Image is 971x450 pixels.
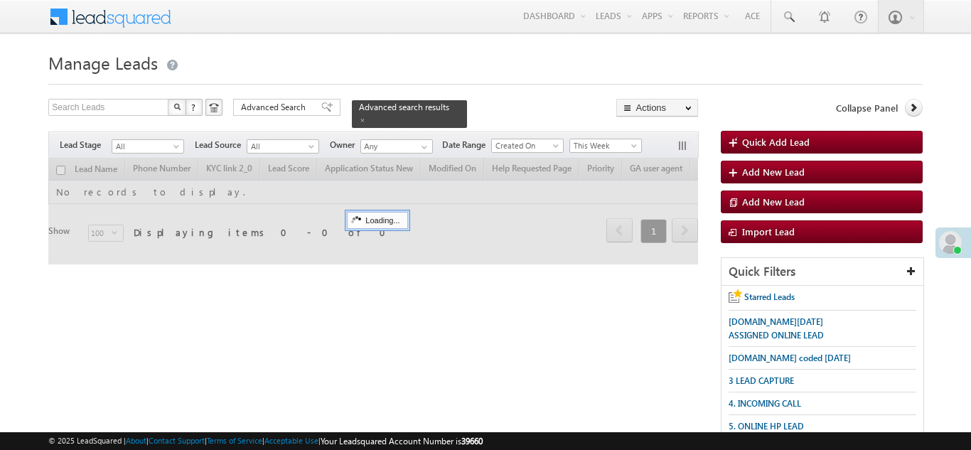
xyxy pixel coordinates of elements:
[264,436,318,445] a: Acceptable Use
[569,139,642,153] a: This Week
[742,166,805,178] span: Add New Lead
[836,102,898,114] span: Collapse Panel
[729,398,801,409] span: 4. INCOMING CALL
[729,421,804,432] span: 5. ONLINE HP LEAD
[241,101,310,114] span: Advanced Search
[742,136,810,148] span: Quick Add Lead
[149,436,205,445] a: Contact Support
[721,258,923,286] div: Quick Filters
[414,140,431,154] a: Show All Items
[191,101,198,113] span: ?
[729,316,824,341] span: [DOMAIN_NAME][DATE] ASSIGNED ONLINE LEAD
[48,434,483,448] span: © 2025 LeadSquared | | | | |
[616,99,698,117] button: Actions
[321,436,483,446] span: Your Leadsquared Account Number is
[744,291,795,302] span: Starred Leads
[207,436,262,445] a: Terms of Service
[247,139,319,154] a: All
[742,225,795,237] span: Import Lead
[48,51,158,74] span: Manage Leads
[60,139,112,151] span: Lead Stage
[492,139,559,152] span: Created On
[359,102,449,112] span: Advanced search results
[186,99,203,116] button: ?
[461,436,483,446] span: 39660
[173,103,181,110] img: Search
[112,140,180,153] span: All
[360,139,433,154] input: Type to Search
[126,436,146,445] a: About
[195,139,247,151] span: Lead Source
[570,139,638,152] span: This Week
[347,212,407,229] div: Loading...
[729,353,851,363] span: [DOMAIN_NAME] coded [DATE]
[247,140,315,153] span: All
[491,139,564,153] a: Created On
[742,195,805,208] span: Add New Lead
[112,139,184,154] a: All
[442,139,491,151] span: Date Range
[330,139,360,151] span: Owner
[729,375,794,386] span: 3 LEAD CAPTURE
